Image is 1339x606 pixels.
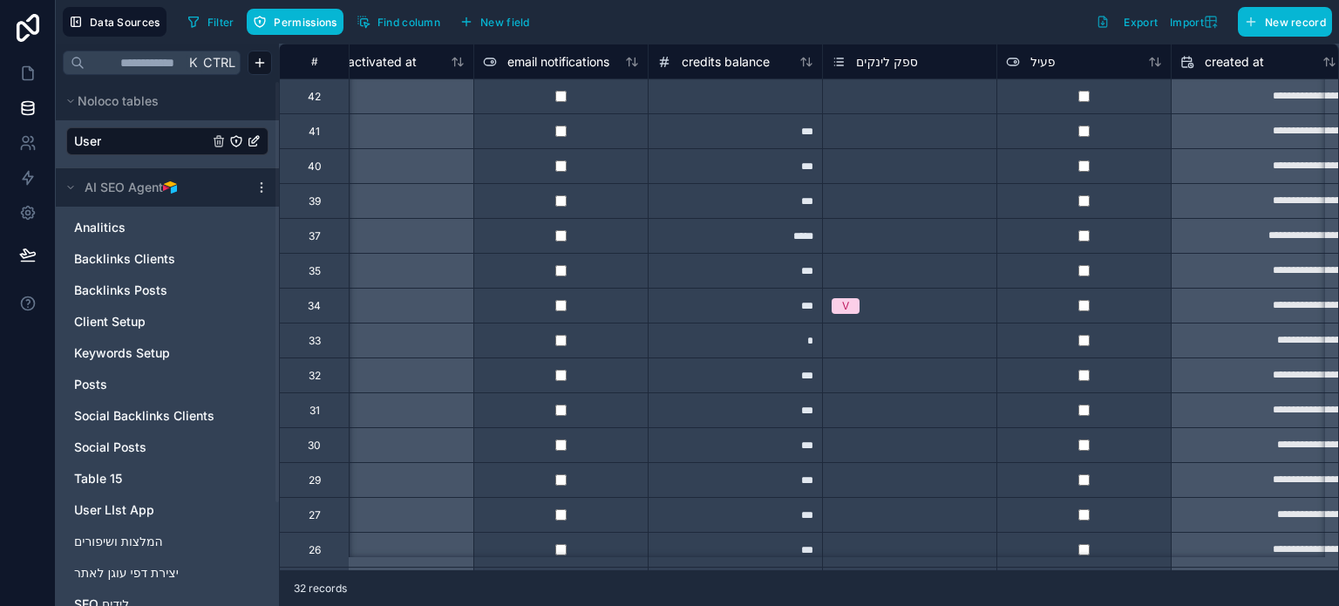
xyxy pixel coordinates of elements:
span: created at [1205,53,1264,71]
div: 32 [309,369,321,383]
img: Airtable Logo [163,180,177,194]
div: Client Setup [66,308,268,336]
span: 32 records [294,582,347,596]
span: Import [1170,16,1204,29]
a: Social Posts [74,439,226,456]
span: Find column [377,16,440,29]
a: יצירת דפי עוגן לאתר [74,564,226,582]
a: User [74,133,208,150]
span: Social Backlinks Clients [74,407,214,425]
button: Permissions [247,9,343,35]
span: פעיל [1030,53,1056,71]
div: 26 [309,543,321,557]
div: Table 15 [66,465,268,493]
span: deactivated at [333,53,417,71]
button: Import [1164,7,1231,37]
a: Keywords Setup [74,344,226,362]
div: 37 [309,229,321,243]
span: Filter [207,16,234,29]
div: # [293,55,336,68]
span: Permissions [274,16,336,29]
span: Export [1124,16,1158,29]
div: Social Posts [66,433,268,461]
button: Filter [180,9,241,35]
span: Social Posts [74,439,146,456]
span: credits balance [682,53,770,71]
a: Backlinks Posts [74,282,226,299]
div: 27 [309,508,321,522]
div: Keywords Setup [66,339,268,367]
span: New field [480,16,530,29]
span: AI SEO Agent [85,179,163,196]
div: Posts [66,371,268,398]
span: יצירת דפי עוגן לאתר [74,564,179,582]
div: 31 [309,404,320,418]
div: Social Backlinks Clients [66,402,268,430]
div: 42 [308,90,321,104]
button: Noloco tables [63,89,262,113]
a: Analitics [74,219,226,236]
div: 29 [309,473,321,487]
span: ספק לינקים [856,53,918,71]
div: Backlinks Clients [66,245,268,273]
span: Backlinks Clients [74,250,175,268]
span: Ctrl [201,51,237,73]
button: New record [1238,7,1332,37]
div: User [66,127,268,155]
span: K [187,57,200,69]
span: Data Sources [90,16,160,29]
button: Airtable LogoAI SEO Agent [63,175,248,200]
div: 35 [309,264,321,278]
span: email notifications [507,53,609,71]
span: New record [1265,16,1326,29]
a: המלצות ושיפורים [74,533,226,550]
button: Export [1090,7,1164,37]
span: Backlinks Posts [74,282,167,299]
span: Posts [74,376,107,393]
div: 30 [308,439,321,453]
div: 39 [309,194,321,208]
div: 41 [309,125,320,139]
div: יצירת דפי עוגן לאתר [66,559,268,587]
div: Analitics [66,214,268,242]
a: Posts [74,376,226,393]
button: New field [453,9,536,35]
span: Noloco tables [78,92,159,110]
a: New record [1231,7,1332,37]
div: 40 [308,160,322,174]
div: המלצות ושיפורים [66,528,268,555]
div: 33 [309,334,321,348]
a: Social Backlinks Clients [74,407,226,425]
span: המלצות ושיפורים [74,533,163,550]
span: Client Setup [74,313,146,330]
span: Table 15 [74,470,122,487]
a: Permissions [247,9,350,35]
button: Find column [350,9,446,35]
a: User LIst App [74,501,226,519]
div: 34 [308,299,321,313]
span: Keywords Setup [74,344,170,362]
a: Client Setup [74,313,226,330]
button: Data Sources [63,7,167,37]
div: Backlinks Posts [66,276,268,304]
a: Backlinks Clients [74,250,226,268]
div: V [842,298,849,314]
div: User LIst App [66,496,268,524]
a: Table 15 [74,470,226,487]
span: User LIst App [74,501,154,519]
span: Analitics [74,219,126,236]
span: User [74,133,101,150]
